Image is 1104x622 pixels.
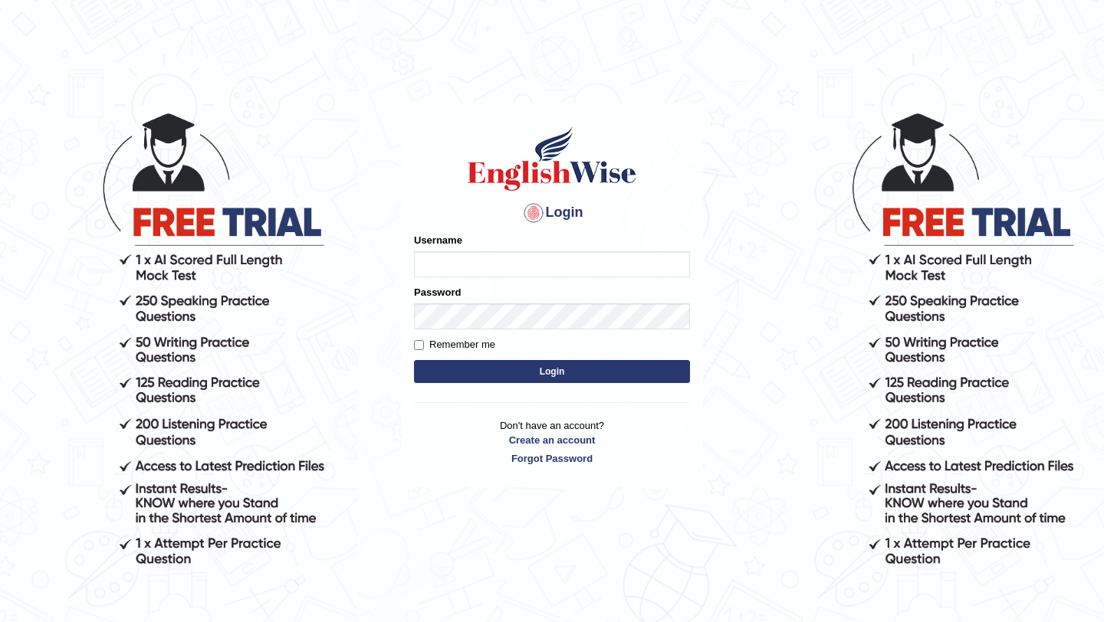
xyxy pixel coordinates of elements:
[465,124,639,193] img: Logo of English Wise sign in for intelligent practice with AI
[414,451,690,466] a: Forgot Password
[414,337,495,352] label: Remember me
[414,201,690,225] h4: Login
[414,433,690,447] a: Create an account
[414,340,424,350] input: Remember me
[414,285,461,300] label: Password
[414,360,690,383] button: Login
[414,233,462,247] label: Username
[414,418,690,466] p: Don't have an account?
